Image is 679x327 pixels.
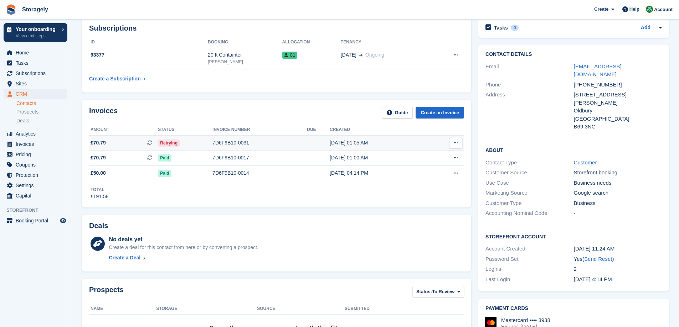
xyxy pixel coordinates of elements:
div: Phone [485,81,573,89]
span: Paid [158,170,171,177]
span: Deals [16,117,29,124]
div: [GEOGRAPHIC_DATA] [574,115,662,123]
div: Total [91,186,109,193]
div: - [574,209,662,217]
span: Home [16,48,58,58]
h2: Storefront Account [485,233,662,240]
div: Google search [574,189,662,197]
div: [DATE] 01:00 AM [330,154,427,162]
span: Status: [416,288,432,295]
a: Create an Invoice [416,107,464,118]
div: 7D6F9B10-0014 [212,169,307,177]
a: Your onboarding View next steps [4,23,67,42]
div: Mastercard •••• 3938 [501,317,550,323]
a: Contacts [16,100,67,107]
div: Oldbury [574,107,662,115]
h2: Subscriptions [89,24,464,32]
th: Due [307,124,330,136]
span: £70.79 [91,154,106,162]
a: Prospects [16,108,67,116]
span: ( ) [582,256,614,262]
h2: Invoices [89,107,118,118]
div: Yes [574,255,662,263]
h2: Tasks [494,25,508,31]
div: Accounting Nominal Code [485,209,573,217]
div: [DATE] 11:24 AM [574,245,662,253]
a: Create a Subscription [89,72,145,85]
div: Marketing Source [485,189,573,197]
span: Analytics [16,129,58,139]
a: menu [4,191,67,201]
a: menu [4,68,67,78]
span: CRM [16,89,58,99]
div: 0 [511,25,519,31]
a: menu [4,48,67,58]
a: menu [4,139,67,149]
a: Deals [16,117,67,125]
a: menu [4,89,67,99]
span: Capital [16,191,58,201]
th: Name [89,303,156,315]
div: Contact Type [485,159,573,167]
div: Create a deal for this contact from here or by converting a prospect. [109,244,258,251]
span: Create [594,6,608,13]
div: Create a Deal [109,254,140,262]
h2: Prospects [89,286,124,299]
div: Business [574,199,662,207]
a: menu [4,216,67,226]
span: Protection [16,170,58,180]
time: 2025-06-30 15:14:48 UTC [574,276,612,282]
a: menu [4,58,67,68]
a: Create a Deal [109,254,258,262]
a: Guide [382,107,413,118]
div: Account Created [485,245,573,253]
div: 93377 [89,51,208,59]
th: Tenancy [341,37,433,48]
span: £50.00 [91,169,106,177]
span: £70.79 [91,139,106,147]
span: Ongoing [365,52,384,58]
div: Email [485,63,573,79]
th: Storage [156,303,257,315]
a: menu [4,79,67,89]
p: Your onboarding [16,27,58,32]
span: Subscriptions [16,68,58,78]
th: Invoice number [212,124,307,136]
div: 7D6F9B10-0017 [212,154,307,162]
a: menu [4,149,67,159]
div: £191.58 [91,193,109,200]
a: Storagely [19,4,51,15]
div: No deals yet [109,235,258,244]
a: Preview store [59,216,67,225]
h2: Payment cards [485,306,662,311]
a: menu [4,129,67,139]
div: [PERSON_NAME] [208,59,282,65]
div: [DATE] 04:14 PM [330,169,427,177]
div: Last Login [485,275,573,284]
span: Coupons [16,160,58,170]
button: Status: To Review [412,286,464,297]
a: Add [641,24,650,32]
div: B69 3NG [574,123,662,131]
span: Retrying [158,139,180,147]
p: View next steps [16,33,58,39]
div: Business needs [574,179,662,187]
a: Send Reset [584,256,612,262]
span: C1 [282,52,297,59]
div: Logins [485,265,573,273]
span: Storefront [6,207,71,214]
span: Tasks [16,58,58,68]
th: ID [89,37,208,48]
div: Storefront booking [574,169,662,177]
div: 2 [574,265,662,273]
th: Created [330,124,427,136]
div: [STREET_ADDRESS][PERSON_NAME] [574,91,662,107]
th: Booking [208,37,282,48]
span: Paid [158,154,171,162]
span: [DATE] [341,51,356,59]
span: Sites [16,79,58,89]
a: [EMAIL_ADDRESS][DOMAIN_NAME] [574,63,622,78]
span: Invoices [16,139,58,149]
div: [PHONE_NUMBER] [574,81,662,89]
a: Customer [574,159,597,165]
